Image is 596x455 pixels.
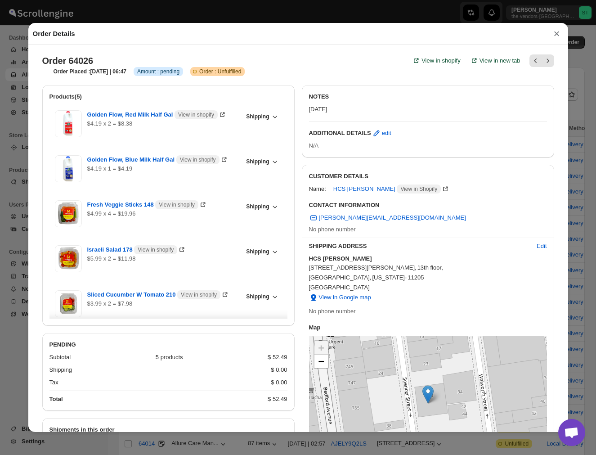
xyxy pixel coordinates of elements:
[309,226,356,233] span: No phone number
[314,355,328,368] a: Zoom out
[304,290,376,305] button: View in Google map
[241,155,282,168] button: Shipping
[87,245,178,254] span: Israeli Salad 178
[333,185,441,194] span: HCS [PERSON_NAME]
[542,54,554,67] button: Next
[87,300,133,307] span: $3.99 x 2 = $7.98
[178,111,214,118] span: View in shopify
[199,68,241,75] span: Order : Unfulfilled
[372,273,407,282] span: [US_STATE] -
[309,242,530,251] h3: SHIPPING ADDRESS
[241,245,282,258] button: Shipping
[55,110,82,137] img: Item
[319,293,371,302] span: View in Google map
[318,342,324,353] span: +
[87,111,227,118] a: Golden Flow, Red Milk Half Gal View in shopify
[382,129,391,138] span: edit
[309,172,547,181] h3: CUSTOMER DETAILS
[180,156,216,163] span: View in shopify
[304,211,471,225] a: [PERSON_NAME][EMAIL_ADDRESS][DOMAIN_NAME]
[246,248,269,255] span: Shipping
[314,341,328,355] a: Zoom in
[49,425,287,434] h2: Shipments in this order
[55,155,82,182] img: Item
[55,245,82,272] img: Item
[87,156,229,163] a: Golden Flow, Blue Milk Half Gal View in shopify
[49,353,148,362] div: Subtotal
[367,126,397,140] button: edit
[87,120,133,127] span: $4.19 x 2 = $8.38
[156,353,260,362] div: 5 products
[181,291,217,298] span: View in shopify
[87,291,229,298] a: Sliced Cucumber W Tomato 210 View in shopify
[271,378,287,387] div: $ 0.00
[271,365,287,374] div: $ 0.00
[87,255,136,262] span: $5.99 x 2 = $11.98
[87,110,218,119] span: Golden Flow, Red Milk Half Gal
[241,290,282,303] button: Shipping
[268,353,287,362] div: $ 52.49
[309,255,372,262] b: HCS [PERSON_NAME]
[90,68,126,75] b: [DATE] | 06:47
[464,52,526,70] button: View in new tab
[309,105,547,114] p: [DATE]
[479,56,520,65] span: View in new tab
[49,92,287,101] h2: Products(5)
[42,55,93,66] h2: Order 64026
[558,419,585,446] a: Open chat
[529,54,554,67] nav: Pagination
[550,27,563,40] button: ×
[417,263,443,272] span: 13th floor ,
[55,290,82,317] img: Item
[49,396,63,402] b: Total
[309,185,326,194] div: Name:
[406,52,466,70] a: View in shopify
[309,308,356,315] span: No phone number
[309,273,372,282] span: [GEOGRAPHIC_DATA] ,
[246,293,269,300] span: Shipping
[49,378,264,387] div: Tax
[33,29,75,38] h2: Order Details
[54,68,127,75] h3: Order Placed :
[309,283,547,292] span: [GEOGRAPHIC_DATA]
[422,385,434,404] img: Marker
[529,54,542,67] button: Previous
[49,340,287,349] h2: PENDING
[309,129,371,138] b: ADDITIONAL DETAILS
[246,158,269,165] span: Shipping
[87,290,220,299] span: Sliced Cucumber W Tomato 210
[408,273,424,282] span: 11205
[421,56,460,65] span: View in shopify
[87,200,199,209] span: Fresh Veggie Sticks 148
[246,113,269,120] span: Shipping
[246,203,269,210] span: Shipping
[333,185,450,192] a: HCS [PERSON_NAME] View in Shopify
[309,93,329,100] b: NOTES
[49,365,264,374] div: Shipping
[159,201,195,208] span: View in shopify
[268,395,287,404] div: $ 52.49
[55,200,82,227] img: Item
[87,201,208,208] a: Fresh Veggie Sticks 148 View in shopify
[319,213,466,222] span: [PERSON_NAME][EMAIL_ADDRESS][DOMAIN_NAME]
[309,323,547,332] h3: Map
[400,185,437,193] span: View in Shopify
[241,200,282,213] button: Shipping
[531,239,552,253] button: Edit
[138,246,174,253] span: View in shopify
[87,165,133,172] span: $4.19 x 1 = $4.19
[537,242,547,251] span: Edit
[87,155,220,164] span: Golden Flow, Blue Milk Half Gal
[241,110,282,123] button: Shipping
[309,201,547,210] h3: CONTACT INFORMATION
[318,356,324,367] span: −
[137,68,179,75] span: Amount : pending
[87,246,187,253] a: Israeli Salad 178 View in shopify
[87,210,136,217] span: $4.99 x 4 = $19.96
[309,263,417,272] span: [STREET_ADDRESS][PERSON_NAME] ,
[309,142,319,149] span: N/A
